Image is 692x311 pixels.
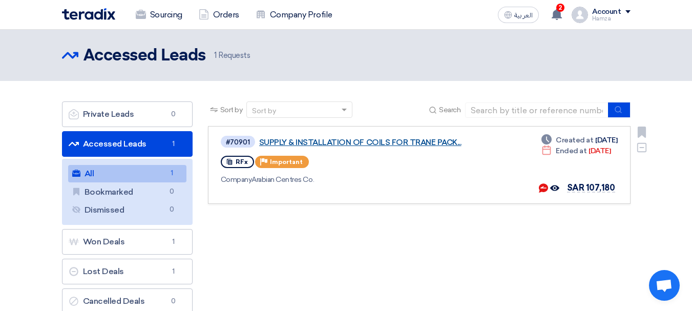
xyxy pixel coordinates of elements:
a: All [68,165,186,182]
span: Company [221,175,252,184]
span: 0 [167,296,180,306]
span: 0 [166,204,178,215]
span: 1 [167,139,180,149]
div: [DATE] [541,135,617,146]
span: Requests [214,50,250,61]
span: Created at [556,135,593,146]
span: Important [270,158,303,165]
a: SUPPLY & INSTALLATION OF COILS FOR TRANE PACK... [259,138,515,147]
span: Ended at [556,146,586,156]
span: Search [439,105,460,115]
span: العربية [514,12,533,19]
div: Hamza [592,16,631,22]
a: Sourcing [128,4,191,26]
input: Search by title or reference number [465,102,609,118]
img: Teradix logo [62,8,115,20]
a: Company Profile [247,4,341,26]
a: Dismissed [68,201,186,219]
a: Open chat [649,270,680,301]
div: Arabian Centres Co. [221,174,517,185]
span: 1 [167,237,180,247]
span: Sort by [220,105,243,115]
span: 1 [166,168,178,179]
span: 1 [167,266,180,277]
a: Private Leads0 [62,101,193,127]
a: Lost Deals1 [62,259,193,284]
h2: Accessed Leads [83,46,206,66]
span: RFx [236,158,248,165]
div: Account [592,8,621,16]
a: Bookmarked [68,183,186,201]
div: #70901 [226,139,250,146]
a: Orders [191,4,247,26]
span: SAR 107,180 [567,183,615,193]
span: 2 [556,4,564,12]
div: [DATE] [541,146,611,156]
span: 0 [167,109,180,119]
button: العربية [498,7,539,23]
span: 1 [214,51,217,60]
img: profile_test.png [572,7,588,23]
div: Sort by [252,106,276,116]
span: 0 [166,186,178,197]
a: Accessed Leads1 [62,131,193,157]
a: Won Deals1 [62,229,193,255]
